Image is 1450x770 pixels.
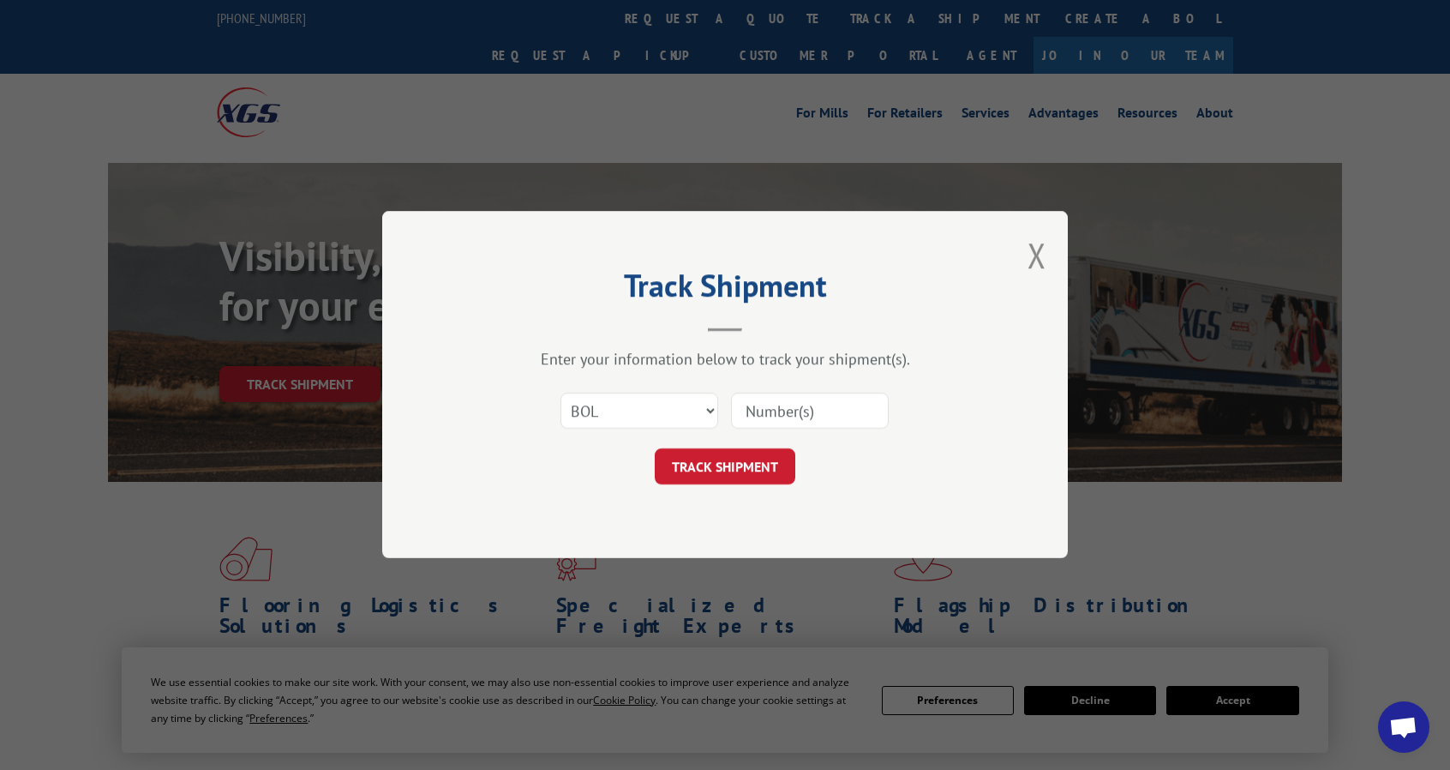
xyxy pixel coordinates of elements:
button: Close modal [1028,232,1046,278]
button: TRACK SHIPMENT [655,449,795,485]
div: Open chat [1378,701,1429,753]
h2: Track Shipment [468,274,982,306]
input: Number(s) [731,394,889,430]
div: Enter your information below to track your shipment(s). [468,350,982,370]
